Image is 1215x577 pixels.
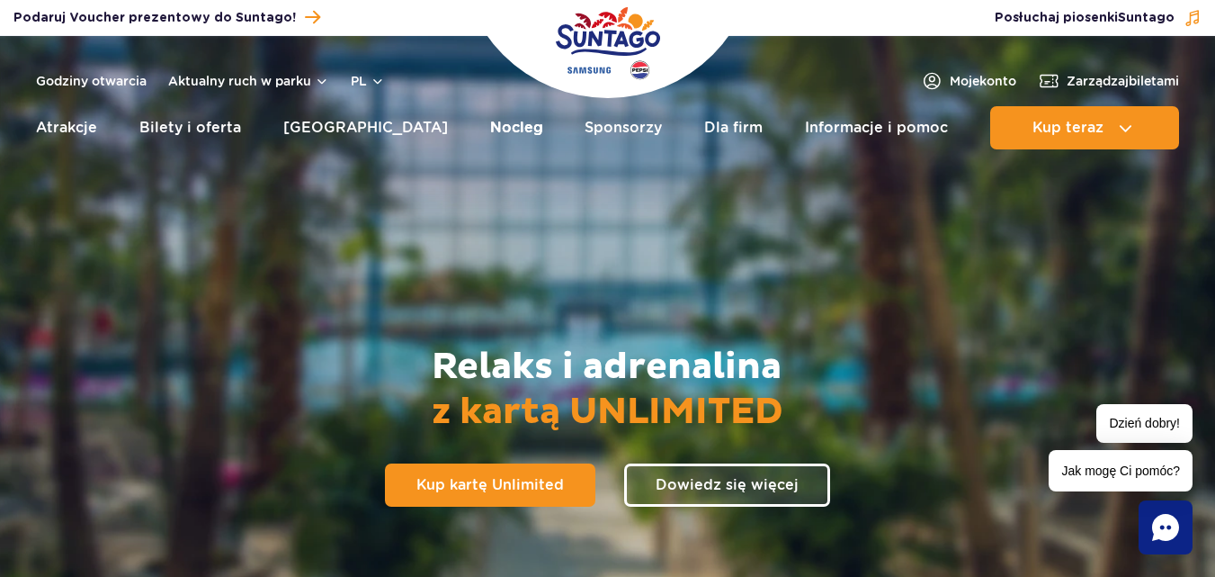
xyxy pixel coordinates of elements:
[168,74,329,88] button: Aktualny ruch w parku
[416,478,564,492] span: Kup kartę Unlimited
[704,106,763,149] a: Dla firm
[490,106,543,149] a: Nocleg
[1139,500,1193,554] div: Chat
[1049,450,1193,491] span: Jak mogę Ci pomóc?
[585,106,662,149] a: Sponsorzy
[921,70,1016,92] a: Mojekonto
[624,464,830,507] a: Dowiedz się więcej
[995,9,1175,27] span: Posłuchaj piosenki
[36,106,97,149] a: Atrakcje
[805,106,948,149] a: Informacje i pomoc
[13,9,296,27] span: Podaruj Voucher prezentowy do Suntago!
[432,390,783,435] span: z kartą UNLIMITED
[995,9,1202,27] button: Posłuchaj piosenkiSuntago
[139,106,241,149] a: Bilety i oferta
[13,5,320,30] a: Podaruj Voucher prezentowy do Suntago!
[283,106,448,149] a: [GEOGRAPHIC_DATA]
[351,72,385,90] button: pl
[656,478,799,492] span: Dowiedz się więcej
[1038,70,1179,92] a: Zarządzajbiletami
[36,72,147,90] a: Godziny otwarcia
[950,72,1016,90] span: Moje konto
[1067,72,1179,90] span: Zarządzaj biletami
[385,464,595,507] a: Kup kartę Unlimited
[1096,404,1193,443] span: Dzień dobry!
[990,106,1179,149] button: Kup teraz
[1118,12,1175,24] span: Suntago
[432,345,783,435] h2: Relaks i adrenalina
[1032,120,1103,136] span: Kup teraz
